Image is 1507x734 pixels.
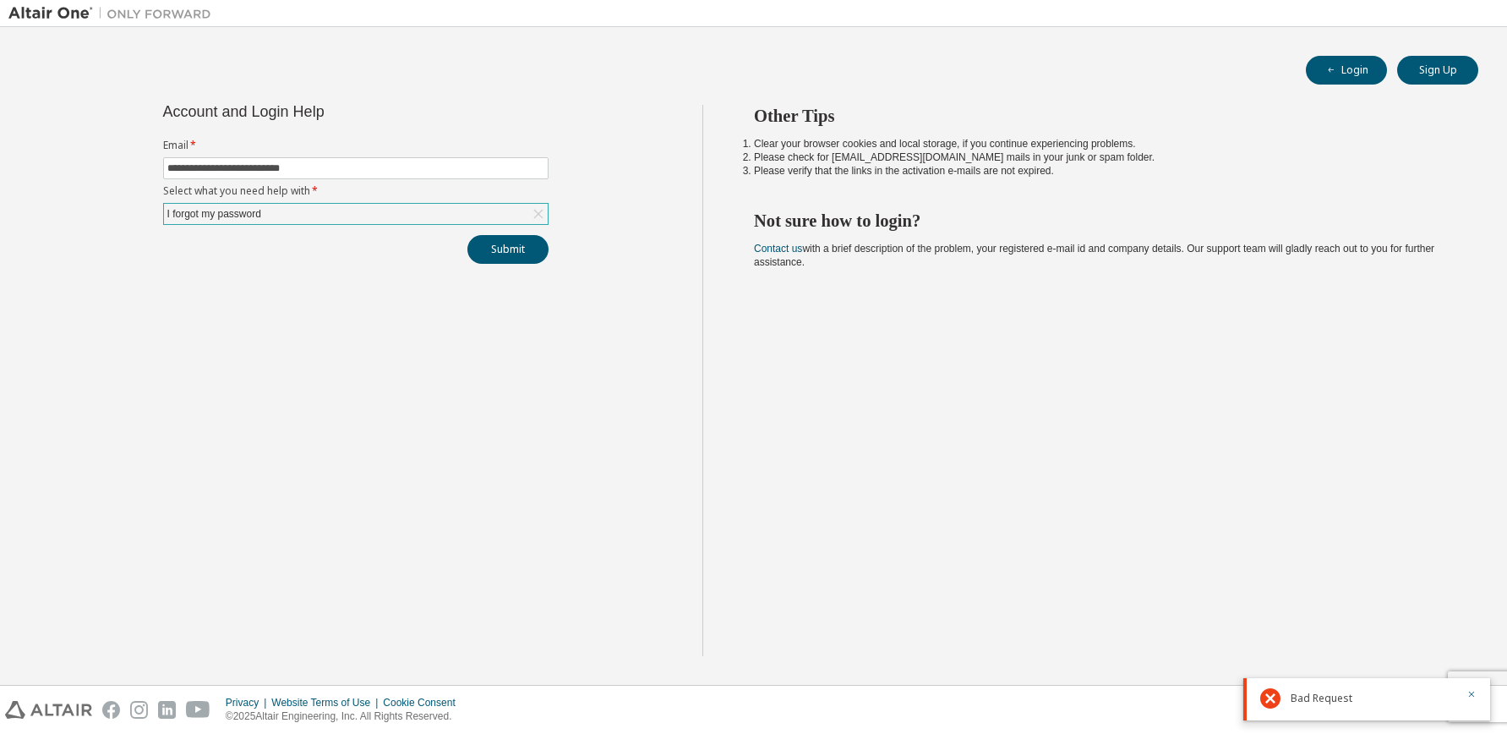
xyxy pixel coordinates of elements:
[165,205,264,223] div: I forgot my password
[754,137,1448,151] li: Clear your browser cookies and local storage, if you continue experiencing problems.
[226,709,466,724] p: © 2025 Altair Engineering, Inc. All Rights Reserved.
[164,204,548,224] div: I forgot my password
[754,164,1448,178] li: Please verify that the links in the activation e-mails are not expired.
[754,243,1434,268] span: with a brief description of the problem, your registered e-mail id and company details. Our suppo...
[467,235,549,264] button: Submit
[1397,56,1478,85] button: Sign Up
[163,105,472,118] div: Account and Login Help
[158,701,176,719] img: linkedin.svg
[383,696,465,709] div: Cookie Consent
[754,151,1448,164] li: Please check for [EMAIL_ADDRESS][DOMAIN_NAME] mails in your junk or spam folder.
[271,696,383,709] div: Website Terms of Use
[1291,692,1352,705] span: Bad Request
[8,5,220,22] img: Altair One
[163,184,549,198] label: Select what you need help with
[226,696,271,709] div: Privacy
[754,105,1448,127] h2: Other Tips
[163,139,549,152] label: Email
[754,243,802,255] a: Contact us
[186,701,210,719] img: youtube.svg
[754,210,1448,232] h2: Not sure how to login?
[1306,56,1387,85] button: Login
[130,701,148,719] img: instagram.svg
[5,701,92,719] img: altair_logo.svg
[102,701,120,719] img: facebook.svg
